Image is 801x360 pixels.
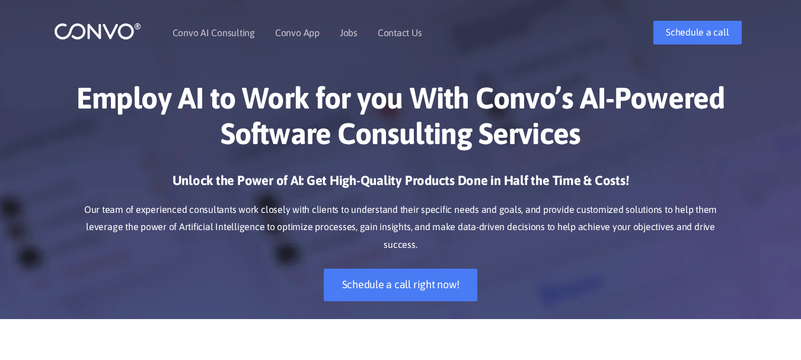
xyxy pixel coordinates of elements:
[378,28,422,37] a: Contact Us
[340,28,358,37] a: Jobs
[173,28,255,37] a: Convo AI Consulting
[72,172,730,198] h3: Unlock the Power of AI: Get High-Quality Products Done in Half the Time & Costs!
[72,80,730,160] h1: Employ AI to Work for you With Convo’s AI-Powered Software Consulting Services
[653,21,741,44] a: Schedule a call
[54,22,141,40] img: logo_1.png
[275,28,320,37] a: Convo App
[72,201,730,254] p: Our team of experienced consultants work closely with clients to understand their specific needs ...
[324,269,478,301] a: Schedule a call right now!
